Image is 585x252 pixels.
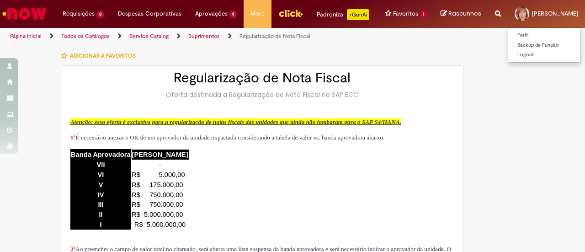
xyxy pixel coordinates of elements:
[61,32,110,40] a: Todos os Catálogos
[61,46,141,65] button: Adicionar a Favoritos
[129,32,169,40] a: Service Catalog
[317,9,369,20] div: Padroniza
[420,11,427,18] span: 1
[70,160,131,170] td: VII
[131,170,189,180] td: R$ 5.000,00
[278,6,303,20] img: click_logo_yellow_360x200.png
[96,11,104,18] span: 8
[239,32,310,40] a: Regularização de Nota Fiscal
[70,149,131,159] td: Banda Aprovadora
[70,70,454,86] h2: Regularização de Nota Fiscal
[70,52,136,59] span: Adicionar a Favoritos
[70,170,131,180] td: VI
[70,199,131,209] td: III
[70,180,131,190] td: V
[131,190,189,200] td: R$ 750.000,00
[508,40,580,50] a: Backup de Função
[131,220,189,230] td: R$ 5.000.000,00
[131,149,189,159] td: [PERSON_NAME]
[131,160,189,170] td: -
[441,10,481,18] a: Rascunhos
[188,32,220,40] a: Suprimentos
[131,180,189,190] td: R$ 175.000,00
[70,209,131,220] td: II
[508,50,580,60] a: Logout
[508,30,580,40] a: Perfil
[347,9,369,20] p: +GenAi
[229,11,237,18] span: 4
[131,199,189,209] td: R$ 750.000,00
[1,5,48,23] img: ServiceNow
[70,118,401,125] span: Atenção: essa oferta é exclusiva para a regularização de notas fiscais das unidades que ainda não...
[70,134,75,141] span: 1º
[195,9,228,18] span: Aprovações
[532,10,578,17] span: [PERSON_NAME]
[393,9,418,18] span: Favoritos
[63,9,95,18] span: Requisições
[131,209,189,220] td: R$ 5.000.000,00
[7,28,383,45] ul: Trilhas de página
[70,190,131,200] td: IV
[70,220,131,230] td: I
[118,9,181,18] span: Despesas Corporativas
[70,134,384,141] span: É necessário anexar o OK de um aprovador da unidade impactada considerando a tabela de valor vs. ...
[70,90,454,99] div: Oferta destinada a Regularização de Nota Fiscal no SAP ECC
[10,32,42,40] a: Página inicial
[448,9,481,18] span: Rascunhos
[250,9,265,18] span: More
